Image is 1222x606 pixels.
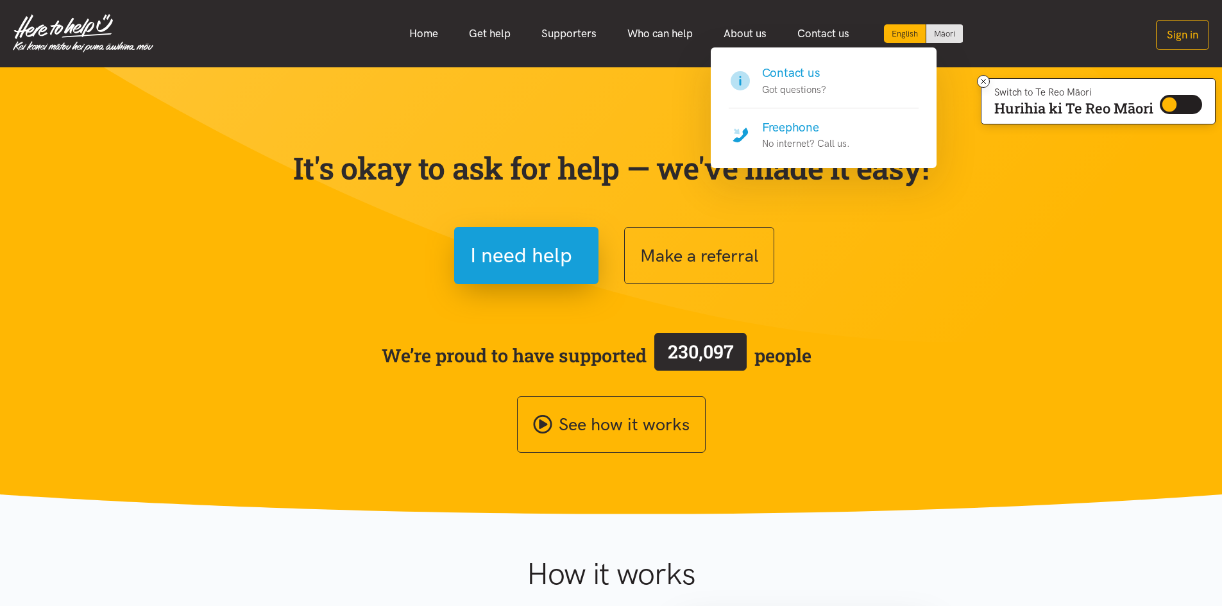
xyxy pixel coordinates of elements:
[762,119,850,137] h4: Freephone
[994,103,1153,114] p: Hurihia ki Te Reo Māori
[1156,20,1209,50] button: Sign in
[526,20,612,47] a: Supporters
[782,20,865,47] a: Contact us
[454,227,598,284] button: I need help
[624,227,774,284] button: Make a referral
[711,47,937,168] div: Contact us
[470,239,572,272] span: I need help
[994,88,1153,96] p: Switch to Te Reo Māori
[762,64,826,82] h4: Contact us
[762,136,850,151] p: No internet? Call us.
[729,64,919,108] a: Contact us Got questions?
[647,330,754,380] a: 230,097
[13,14,153,53] img: Home
[382,330,811,380] span: We’re proud to have supported people
[454,20,526,47] a: Get help
[884,24,926,43] div: Current language
[884,24,963,43] div: Language toggle
[926,24,963,43] a: Switch to Te Reo Māori
[762,82,826,97] p: Got questions?
[291,149,932,187] p: It's okay to ask for help — we've made it easy!
[517,396,706,453] a: See how it works
[402,555,820,593] h1: How it works
[394,20,454,47] a: Home
[708,20,782,47] a: About us
[729,108,919,152] a: Freephone No internet? Call us.
[668,339,734,364] span: 230,097
[612,20,708,47] a: Who can help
